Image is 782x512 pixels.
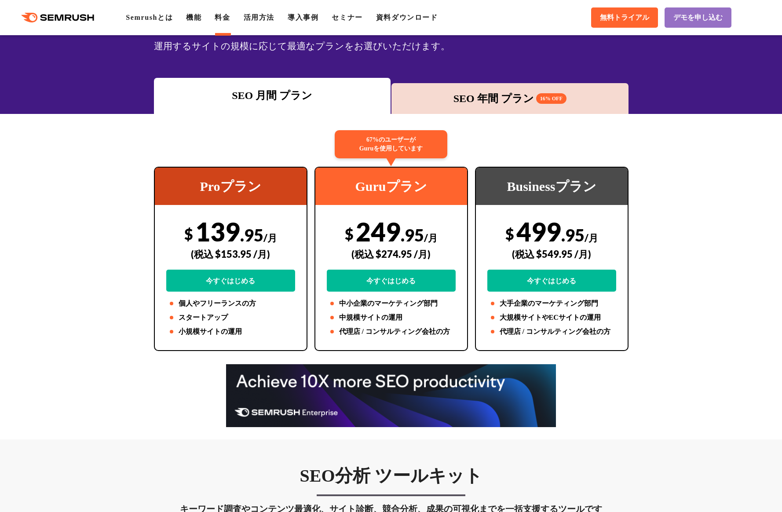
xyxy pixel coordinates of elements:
[673,13,723,22] span: デモを申し込む
[600,13,649,22] span: 無料トライアル
[158,88,387,103] div: SEO 月間 プラン
[487,238,616,270] div: (税込 $549.95 /月)
[155,168,307,205] div: Proプラン
[396,91,624,106] div: SEO 年間 プラン
[476,168,628,205] div: Businessプラン
[487,326,616,337] li: 代理店 / コンサルティング会社の方
[585,232,598,244] span: /月
[166,326,295,337] li: 小規模サイトの運用
[327,298,456,309] li: 中小企業のマーケティング部門
[166,216,295,292] div: 139
[240,225,263,245] span: .95
[166,270,295,292] a: 今すぐはじめる
[487,298,616,309] li: 大手企業のマーケティング部門
[591,7,658,28] a: 無料トライアル
[332,14,362,21] a: セミナー
[166,238,295,270] div: (税込 $153.95 /月)
[561,225,585,245] span: .95
[166,298,295,309] li: 個人やフリーランスの方
[536,93,566,104] span: 16% OFF
[487,270,616,292] a: 今すぐはじめる
[288,14,318,21] a: 導入事例
[166,312,295,323] li: スタートアップ
[327,312,456,323] li: 中規模サイトの運用
[154,465,629,487] h3: SEO分析 ツールキット
[487,312,616,323] li: 大規模サイトやECサイトの運用
[665,7,731,28] a: デモを申し込む
[327,238,456,270] div: (税込 $274.95 /月)
[154,22,629,54] div: SEOの3つの料金プランから、広告・SNS・市場調査ツールキットをご用意しています。業務領域や会社の規模、運用するサイトの規模に応じて最適なプランをお選びいただけます。
[401,225,424,245] span: .95
[335,130,447,158] div: 67%のユーザーが Guruを使用しています
[126,14,173,21] a: Semrushとは
[315,168,467,205] div: Guruプラン
[327,326,456,337] li: 代理店 / コンサルティング会社の方
[215,14,230,21] a: 料金
[345,225,354,243] span: $
[244,14,274,21] a: 活用方法
[424,232,438,244] span: /月
[487,216,616,292] div: 499
[186,14,201,21] a: 機能
[327,216,456,292] div: 249
[327,270,456,292] a: 今すぐはじめる
[263,232,277,244] span: /月
[505,225,514,243] span: $
[184,225,193,243] span: $
[376,14,438,21] a: 資料ダウンロード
